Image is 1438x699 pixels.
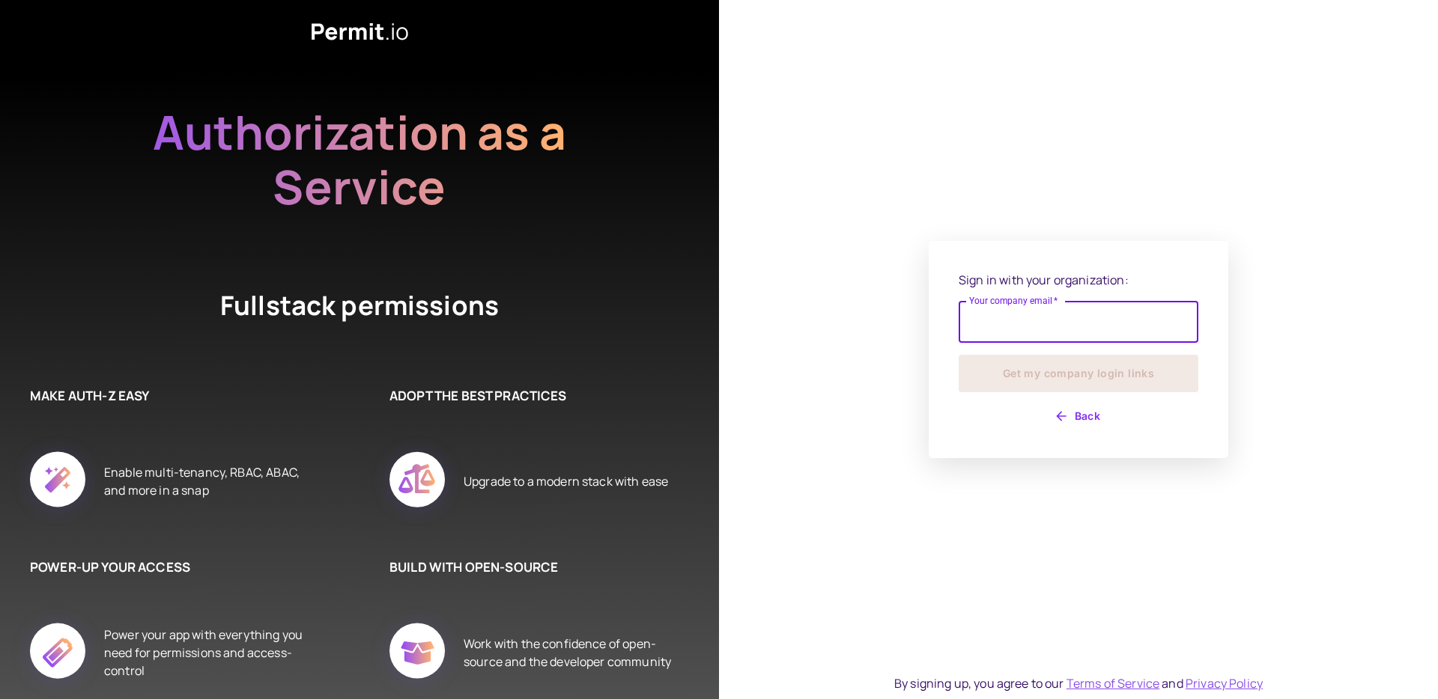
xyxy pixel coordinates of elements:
button: Get my company login links [959,355,1198,392]
h6: MAKE AUTH-Z EASY [30,386,315,406]
a: Privacy Policy [1186,675,1263,692]
p: Sign in with your organization: [959,271,1198,289]
div: Upgrade to a modern stack with ease [464,435,668,528]
div: By signing up, you agree to our and [894,674,1263,692]
a: Terms of Service [1067,675,1159,692]
button: Back [959,404,1198,428]
h4: Fullstack permissions [165,287,554,326]
div: Work with the confidence of open-source and the developer community [464,606,674,699]
h6: BUILD WITH OPEN-SOURCE [389,558,674,577]
div: Power your app with everything you need for permissions and access-control [104,606,315,699]
h2: Authorization as a Service [105,105,614,214]
h6: POWER-UP YOUR ACCESS [30,558,315,577]
h6: ADOPT THE BEST PRACTICES [389,386,674,406]
label: Your company email [969,294,1058,307]
div: Enable multi-tenancy, RBAC, ABAC, and more in a snap [104,435,315,528]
